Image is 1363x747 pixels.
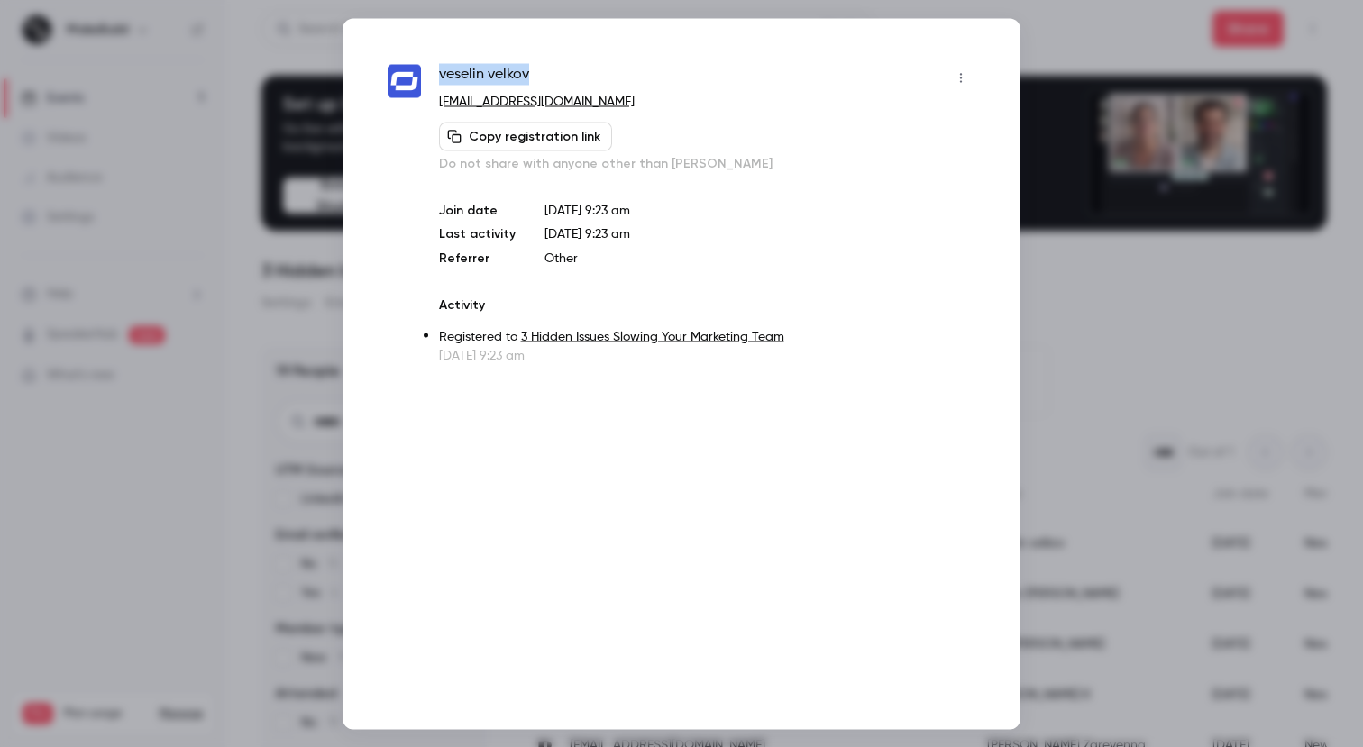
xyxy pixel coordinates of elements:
[439,154,975,172] p: Do not share with anyone other than [PERSON_NAME]
[439,296,975,314] p: Activity
[388,65,421,98] img: synthesia.io
[439,95,635,107] a: [EMAIL_ADDRESS][DOMAIN_NAME]
[521,330,784,342] a: 3 Hidden Issues Slowing Your Marketing Team
[439,346,975,364] p: [DATE] 9:23 am
[439,327,975,346] p: Registered to
[544,227,630,240] span: [DATE] 9:23 am
[439,249,516,267] p: Referrer
[439,224,516,243] p: Last activity
[439,63,529,92] span: veselin velkov
[439,122,612,150] button: Copy registration link
[544,249,975,267] p: Other
[544,201,975,219] p: [DATE] 9:23 am
[439,201,516,219] p: Join date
